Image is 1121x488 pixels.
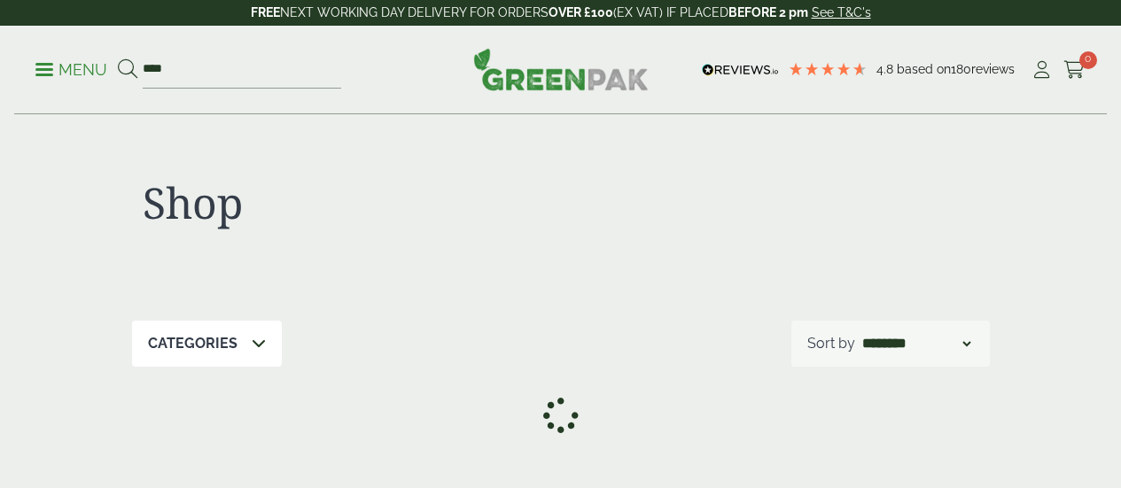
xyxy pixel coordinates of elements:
span: Based on [897,62,951,76]
span: 4.8 [876,62,897,76]
span: 0 [1079,51,1097,69]
a: 0 [1063,57,1086,83]
i: My Account [1031,61,1053,79]
p: Categories [148,333,237,354]
a: Menu [35,59,107,77]
strong: OVER £100 [549,5,613,19]
p: Menu [35,59,107,81]
h1: Shop [143,177,550,229]
span: reviews [971,62,1015,76]
p: Sort by [807,333,855,354]
select: Shop order [859,333,974,354]
strong: BEFORE 2 pm [728,5,808,19]
span: 180 [951,62,971,76]
img: REVIEWS.io [702,64,779,76]
strong: FREE [251,5,280,19]
a: See T&C's [812,5,871,19]
img: GreenPak Supplies [473,48,649,90]
div: 4.78 Stars [788,61,868,77]
i: Cart [1063,61,1086,79]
